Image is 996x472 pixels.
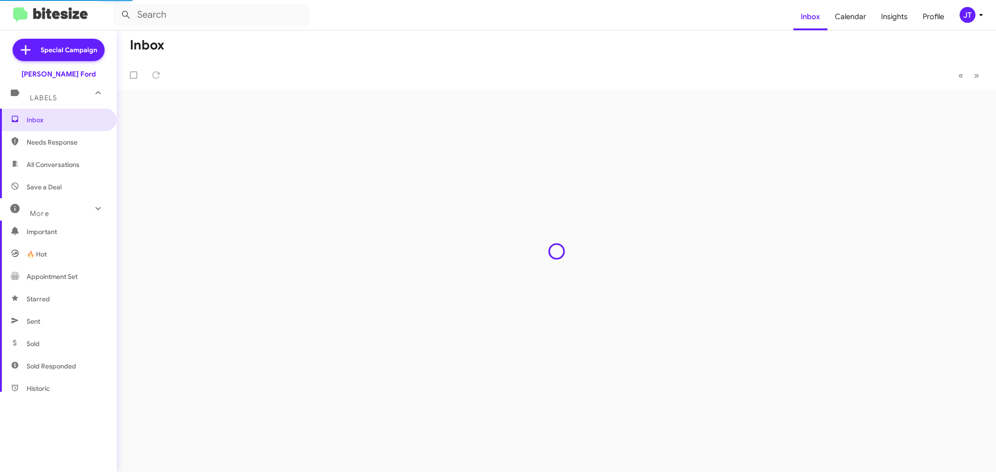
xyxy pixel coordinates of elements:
button: JT [952,7,986,23]
span: 🔥 Hot [27,250,47,259]
a: Inbox [793,3,827,30]
span: « [958,69,963,81]
div: [PERSON_NAME] Ford [21,69,96,79]
span: Appointment Set [27,272,78,281]
span: Special Campaign [41,45,97,55]
nav: Page navigation example [953,66,985,85]
span: » [974,69,979,81]
button: Previous [953,66,969,85]
span: All Conversations [27,160,79,169]
h1: Inbox [130,38,164,53]
input: Search [113,4,309,26]
a: Special Campaign [13,39,105,61]
a: Calendar [827,3,874,30]
span: Sold Responded [27,361,76,371]
span: Labels [30,94,57,102]
span: Save a Deal [27,182,62,192]
span: Starred [27,294,50,304]
span: Needs Response [27,138,106,147]
span: Inbox [27,115,106,125]
button: Next [968,66,985,85]
a: Insights [874,3,915,30]
span: Historic [27,384,50,393]
span: Sent [27,317,40,326]
span: More [30,209,49,218]
a: Profile [915,3,952,30]
span: Important [27,227,106,236]
span: Sold [27,339,40,348]
div: JT [960,7,975,23]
